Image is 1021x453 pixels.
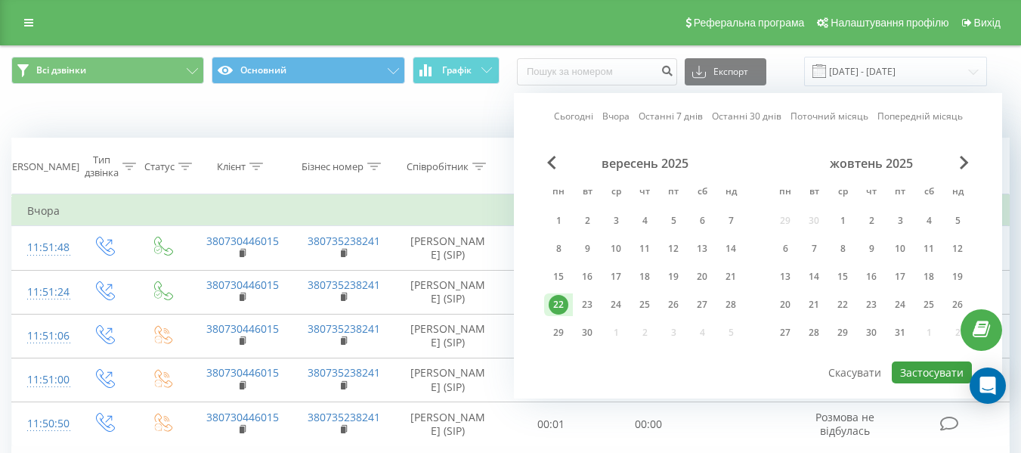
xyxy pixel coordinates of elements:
[775,295,795,315] div: 20
[635,295,654,315] div: 25
[886,237,914,260] div: пт 10 жовт 2025 р.
[659,209,688,232] div: пт 5 вер 2025 р.
[630,265,659,288] div: чт 18 вер 2025 р.
[857,209,886,232] div: чт 2 жовт 2025 р.
[791,109,868,123] a: Поточний місяць
[831,17,948,29] span: Налаштування профілю
[27,233,59,262] div: 11:51:48
[919,267,939,287] div: 18
[503,226,600,270] td: 00:06
[688,237,716,260] div: сб 13 вер 2025 р.
[946,182,969,204] abbr: неділя
[662,182,685,204] abbr: п’ятниця
[206,365,279,380] a: 380730446015
[828,237,857,260] div: ср 8 жовт 2025 р.
[890,323,910,343] div: 31
[886,265,914,288] div: пт 17 жовт 2025 р.
[804,295,824,315] div: 21
[919,295,939,315] div: 25
[630,209,659,232] div: чт 4 вер 2025 р.
[549,267,568,287] div: 15
[948,295,967,315] div: 26
[815,410,874,438] span: Розмова не відбулась
[394,314,503,358] td: [PERSON_NAME] (SIP)
[212,57,404,84] button: Основний
[217,160,246,173] div: Клієнт
[828,321,857,344] div: ср 29 жовт 2025 р.
[857,321,886,344] div: чт 30 жовт 2025 р.
[549,211,568,231] div: 1
[860,182,883,204] abbr: четвер
[820,361,890,383] button: Скасувати
[974,17,1001,29] span: Вихід
[27,409,59,439] div: 11:50:50
[800,293,828,316] div: вт 21 жовт 2025 р.
[890,267,910,287] div: 17
[577,295,597,315] div: 23
[775,323,795,343] div: 27
[659,293,688,316] div: пт 26 вер 2025 р.
[688,209,716,232] div: сб 6 вер 2025 р.
[664,211,683,231] div: 5
[630,293,659,316] div: чт 25 вер 2025 р.
[206,410,279,424] a: 380730446015
[890,211,910,231] div: 3
[828,209,857,232] div: ср 1 жовт 2025 р.
[664,295,683,315] div: 26
[206,321,279,336] a: 380730446015
[206,234,279,248] a: 380730446015
[712,109,781,123] a: Останні 30 днів
[716,237,745,260] div: нд 14 вер 2025 р.
[630,237,659,260] div: чт 11 вер 2025 р.
[771,321,800,344] div: пн 27 жовт 2025 р.
[577,267,597,287] div: 16
[503,402,600,446] td: 00:01
[635,267,654,287] div: 18
[573,321,602,344] div: вт 30 вер 2025 р.
[862,211,881,231] div: 2
[602,265,630,288] div: ср 17 вер 2025 р.
[914,293,943,316] div: сб 25 жовт 2025 р.
[685,58,766,85] button: Експорт
[544,265,573,288] div: пн 15 вер 2025 р.
[890,239,910,259] div: 10
[862,323,881,343] div: 30
[914,237,943,260] div: сб 11 жовт 2025 р.
[503,358,600,402] td: 00:01
[544,293,573,316] div: пн 22 вер 2025 р.
[886,209,914,232] div: пт 3 жовт 2025 р.
[549,323,568,343] div: 29
[27,365,59,395] div: 11:51:00
[948,211,967,231] div: 5
[302,160,364,173] div: Бізнес номер
[831,182,854,204] abbr: середа
[890,295,910,315] div: 24
[800,237,828,260] div: вт 7 жовт 2025 р.
[857,265,886,288] div: чт 16 жовт 2025 р.
[857,293,886,316] div: чт 23 жовт 2025 р.
[877,109,963,123] a: Попередній місяць
[892,361,972,383] button: Застосувати
[804,323,824,343] div: 28
[771,237,800,260] div: пн 6 жовт 2025 р.
[503,270,600,314] td: 00:07
[692,267,712,287] div: 20
[943,293,972,316] div: нд 26 жовт 2025 р.
[577,323,597,343] div: 30
[549,295,568,315] div: 22
[721,295,741,315] div: 28
[573,237,602,260] div: вт 9 вер 2025 р.
[721,267,741,287] div: 21
[549,239,568,259] div: 8
[688,265,716,288] div: сб 20 вер 2025 р.
[503,314,600,358] td: 00:01
[442,65,472,76] span: Графік
[602,109,630,123] a: Вчора
[407,160,469,173] div: Співробітник
[605,182,627,204] abbr: середа
[308,410,380,424] a: 380735238241
[544,321,573,344] div: пн 29 вер 2025 р.
[775,267,795,287] div: 13
[394,358,503,402] td: [PERSON_NAME] (SIP)
[833,323,852,343] div: 29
